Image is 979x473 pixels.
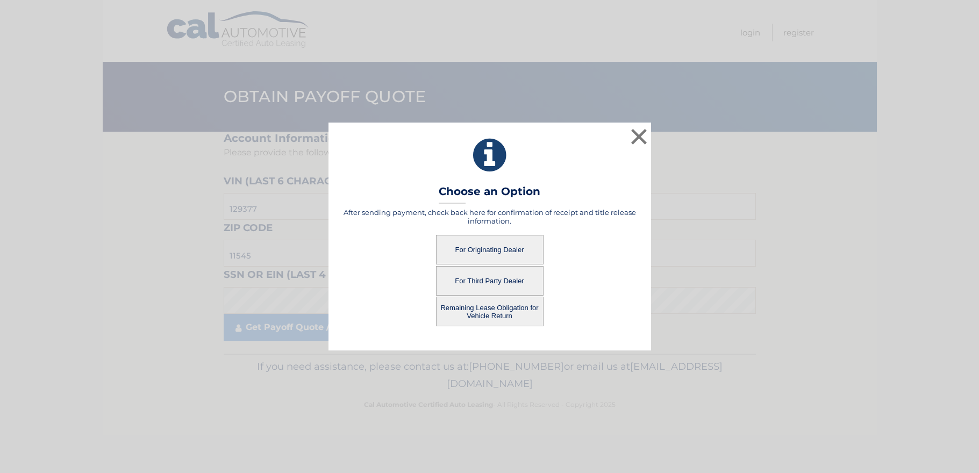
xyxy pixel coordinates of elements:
[436,266,544,296] button: For Third Party Dealer
[436,297,544,326] button: Remaining Lease Obligation for Vehicle Return
[439,185,540,204] h3: Choose an Option
[628,126,650,147] button: ×
[436,235,544,264] button: For Originating Dealer
[342,208,638,225] h5: After sending payment, check back here for confirmation of receipt and title release information.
